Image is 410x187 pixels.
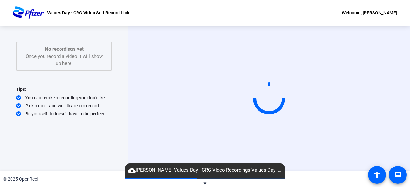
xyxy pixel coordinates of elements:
[16,95,112,101] div: You can retake a recording you don’t like
[16,111,112,117] div: Be yourself! It doesn’t have to be perfect
[128,167,136,175] mat-icon: cloud_upload
[342,9,397,17] div: Welcome, [PERSON_NAME]
[394,171,402,179] mat-icon: message
[125,167,285,174] span: [PERSON_NAME]-Values Day - CRG Video Recordings-Values Day - CRG Video Self Record Link-175813607...
[23,45,105,67] div: Once you record a video it will show up here.
[23,45,105,53] p: No recordings yet
[3,176,38,183] div: © 2025 OpenReel
[47,9,129,17] p: Values Day - CRG Video Self Record Link
[16,103,112,109] div: Pick a quiet and well-lit area to record
[373,171,381,179] mat-icon: accessibility
[13,6,44,19] img: OpenReel logo
[16,85,112,93] div: Tips:
[203,181,208,186] span: ▼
